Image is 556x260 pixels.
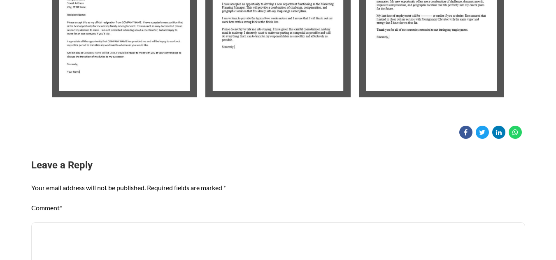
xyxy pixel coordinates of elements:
a: Share on WhatsApp [509,126,522,139]
a: Share on Linkedin [492,126,505,139]
h3: Leave a Reply [31,159,525,173]
label: Comment [31,204,62,212]
a: Share on Facebook [459,126,472,139]
a: Share on Twitter [476,126,489,139]
p: Your email address will not be published. Required fields are marked * [31,182,525,194]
